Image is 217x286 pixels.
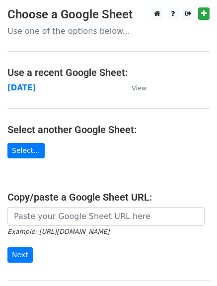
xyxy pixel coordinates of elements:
input: Paste your Google Sheet URL here [7,207,205,226]
a: View [122,83,146,92]
h4: Use a recent Google Sheet: [7,67,210,78]
h4: Copy/paste a Google Sheet URL: [7,191,210,203]
a: [DATE] [7,83,36,92]
small: View [132,84,146,92]
h4: Select another Google Sheet: [7,124,210,136]
h3: Choose a Google Sheet [7,7,210,22]
p: Use one of the options below... [7,26,210,36]
small: Example: [URL][DOMAIN_NAME] [7,228,109,235]
a: Select... [7,143,45,158]
input: Next [7,247,33,263]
